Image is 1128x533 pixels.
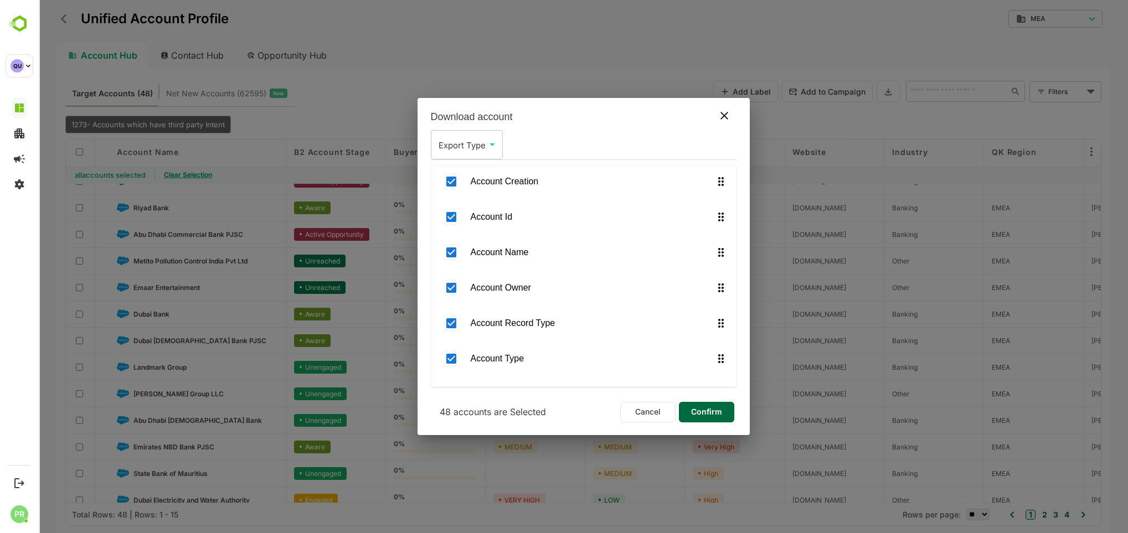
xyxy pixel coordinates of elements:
[432,175,676,188] span: Account Creation
[392,236,698,268] li: Account Name
[392,165,698,198] li: Account Creation
[6,13,34,34] img: BambooboxLogoMark.f1c84d78b4c51b1a7b5f700c9845e183.svg
[392,130,464,159] div: ​
[392,378,698,410] li: Active
[11,59,24,73] div: QU
[432,352,676,365] span: Account Type
[392,307,698,339] li: Account Record Type
[392,343,698,375] li: Account Type
[640,402,696,422] button: Confirm
[11,505,28,523] div: PR
[392,201,698,233] li: Account Id
[12,475,27,490] button: Logout
[581,402,637,422] button: Cancel
[432,317,676,330] span: Account Record Type
[432,281,676,294] span: Account Owner
[392,402,516,422] typography: 48 accounts are Selected
[392,111,474,123] span: Download account
[649,405,687,419] span: Confirm
[432,210,676,224] span: Account Id
[392,272,698,304] li: Account Owner
[432,246,676,259] span: Account Name
[588,405,631,419] span: Cancel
